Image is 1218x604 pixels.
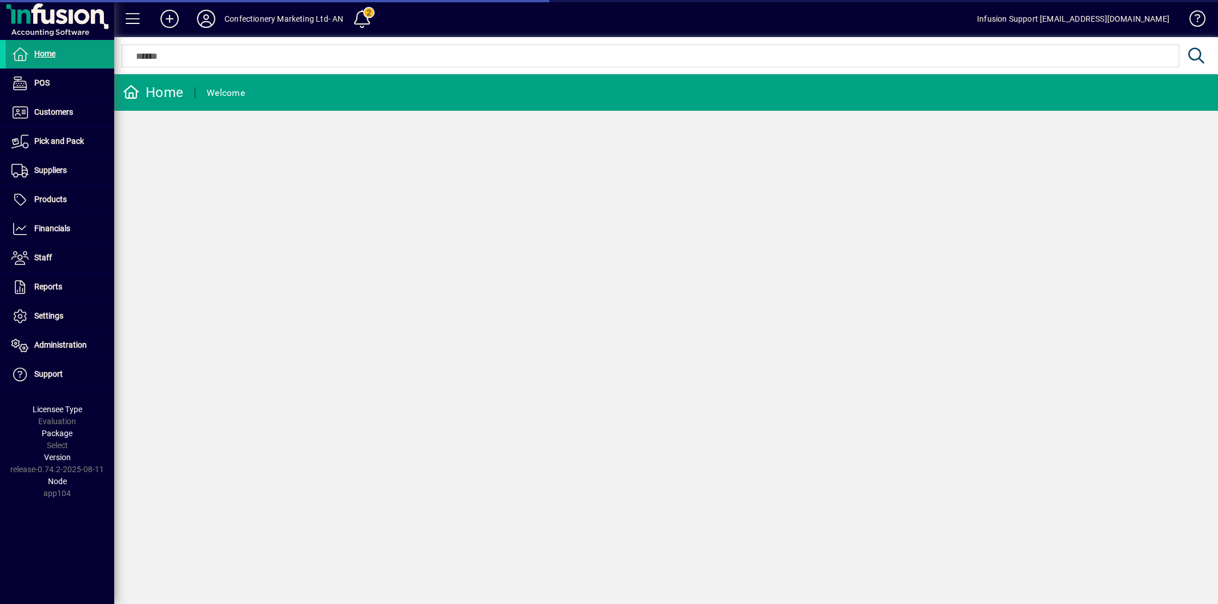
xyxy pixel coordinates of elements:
span: Staff [34,253,52,262]
span: Reports [34,282,62,291]
div: Confectionery Marketing Ltd- AN [224,10,343,28]
span: Suppliers [34,166,67,175]
a: Products [6,186,114,214]
span: Settings [34,311,63,320]
span: Package [42,429,73,438]
span: Financials [34,224,70,233]
a: Administration [6,331,114,360]
a: Staff [6,244,114,272]
span: Customers [34,107,73,116]
button: Add [151,9,188,29]
span: Licensee Type [33,405,82,414]
div: Infusion Support [EMAIL_ADDRESS][DOMAIN_NAME] [977,10,1169,28]
span: Home [34,49,55,58]
a: Customers [6,98,114,127]
a: Support [6,360,114,389]
span: POS [34,78,50,87]
div: Welcome [207,84,245,102]
a: POS [6,69,114,98]
a: Knowledge Base [1181,2,1204,39]
a: Reports [6,273,114,301]
a: Settings [6,302,114,331]
span: Node [48,477,67,486]
span: Support [34,369,63,378]
a: Pick and Pack [6,127,114,156]
button: Profile [188,9,224,29]
span: Pick and Pack [34,136,84,146]
a: Suppliers [6,156,114,185]
div: Home [123,83,183,102]
span: Administration [34,340,87,349]
a: Financials [6,215,114,243]
span: Version [44,453,71,462]
span: Products [34,195,67,204]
